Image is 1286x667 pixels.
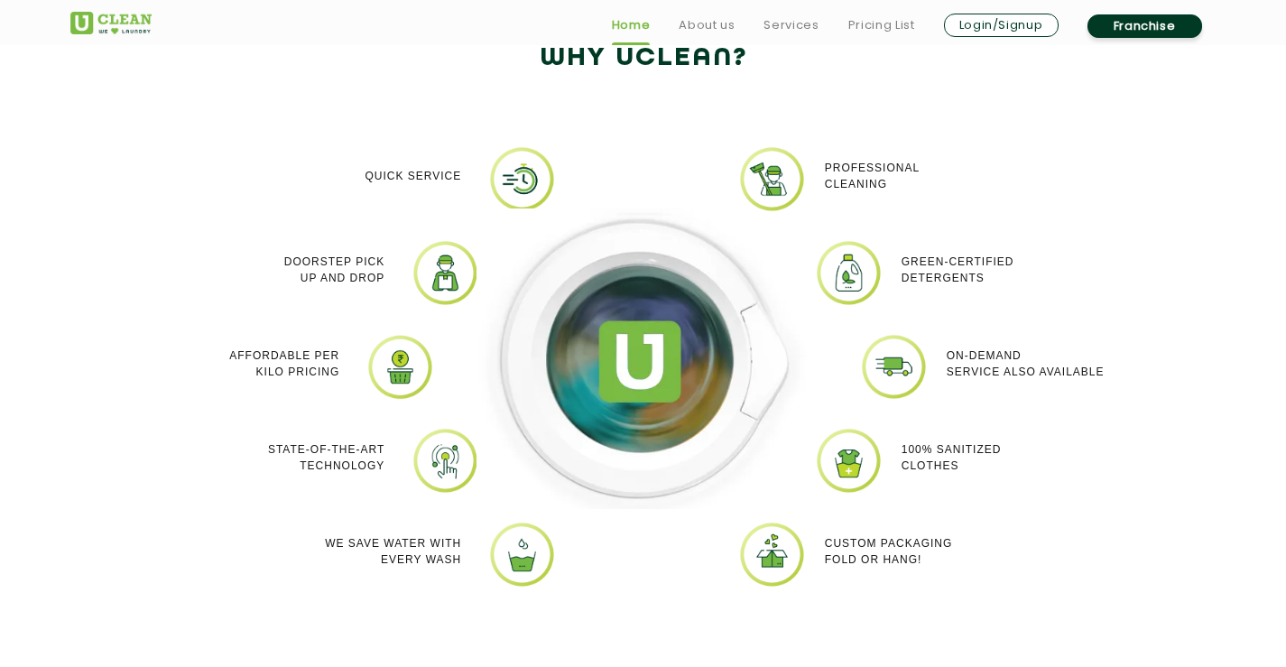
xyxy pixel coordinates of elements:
[825,535,953,568] p: Custom packaging Fold or Hang!
[70,37,1217,80] h2: Why Uclean?
[366,333,434,401] img: laundry pick and drop services
[860,333,928,401] img: Laundry
[284,254,384,286] p: Doorstep Pick up and Drop
[412,427,479,495] img: Laundry shop near me
[325,535,461,568] p: We Save Water with every wash
[612,14,651,36] a: Home
[815,239,883,307] img: laundry near me
[825,160,920,192] p: Professional cleaning
[848,14,915,36] a: Pricing List
[1087,14,1202,38] a: Franchise
[738,145,806,213] img: PROFESSIONAL_CLEANING_11zon.webp
[412,239,479,307] img: Online dry cleaning services
[763,14,819,36] a: Services
[365,168,461,184] p: Quick Service
[70,12,152,34] img: UClean Laundry and Dry Cleaning
[902,254,1014,286] p: Green-Certified Detergents
[944,14,1059,37] a: Login/Signup
[229,347,339,380] p: Affordable per kilo pricing
[947,347,1105,380] p: On-demand service also available
[902,441,1002,474] p: 100% Sanitized Clothes
[815,427,883,495] img: Uclean laundry
[268,441,384,474] p: State-of-the-art Technology
[679,14,735,36] a: About us
[476,208,810,509] img: Dry cleaners near me
[738,521,806,588] img: uclean dry cleaner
